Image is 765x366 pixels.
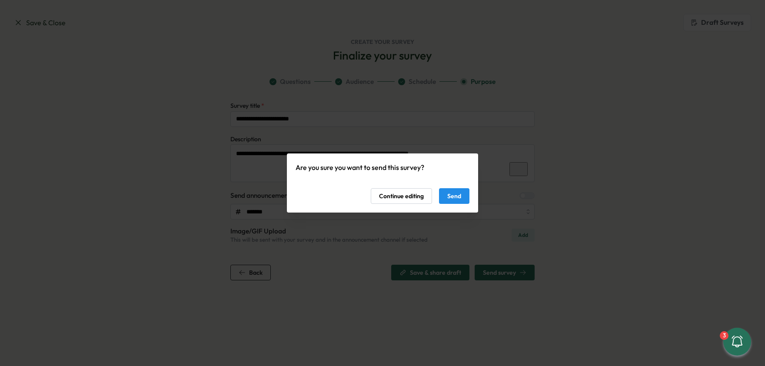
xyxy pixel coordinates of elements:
[723,328,751,356] button: 3
[720,331,728,340] div: 3
[439,188,469,204] button: Send
[447,189,461,203] span: Send
[379,189,424,203] span: Continue editing
[296,162,469,173] p: Are you sure you want to send this survey?
[371,188,432,204] button: Continue editing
